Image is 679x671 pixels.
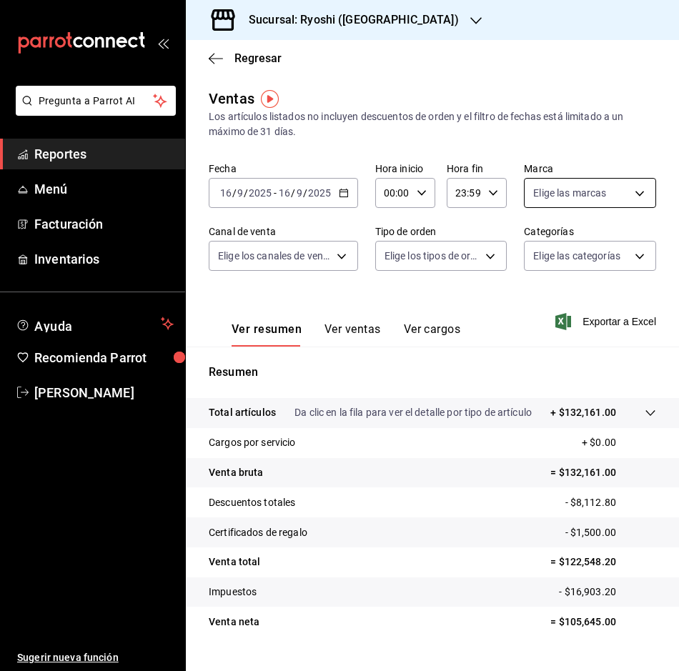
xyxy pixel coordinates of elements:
span: Inventarios [34,249,174,269]
a: Pregunta a Parrot AI [10,104,176,119]
span: Elige los canales de venta [218,249,332,263]
span: / [244,187,248,199]
span: Recomienda Parrot [34,348,174,367]
p: Venta neta [209,615,259,630]
span: - [274,187,277,199]
button: Ver resumen [232,322,302,347]
span: Elige los tipos de orden [385,249,481,263]
button: open_drawer_menu [157,37,169,49]
label: Categorías [524,227,656,237]
label: Tipo de orden [375,227,507,237]
button: Exportar a Excel [558,313,656,330]
label: Fecha [209,164,358,174]
span: Reportes [34,144,174,164]
input: -- [219,187,232,199]
span: Sugerir nueva función [17,650,174,665]
p: Cargos por servicio [209,435,296,450]
img: Tooltip marker [261,90,279,108]
p: Venta total [209,555,260,570]
input: ---- [248,187,272,199]
span: / [232,187,237,199]
p: Total artículos [209,405,276,420]
span: / [303,187,307,199]
span: Elige las marcas [533,186,606,200]
p: Da clic en la fila para ver el detalle por tipo de artículo [294,405,532,420]
p: = $122,548.20 [550,555,656,570]
span: Ayuda [34,315,155,332]
label: Hora inicio [375,164,435,174]
p: Certificados de regalo [209,525,307,540]
span: Pregunta a Parrot AI [39,94,154,109]
span: Regresar [234,51,282,65]
span: / [291,187,295,199]
p: - $1,500.00 [565,525,656,540]
button: Ver ventas [324,322,381,347]
button: Ver cargos [404,322,461,347]
div: Los artículos listados no incluyen descuentos de orden y el filtro de fechas está limitado a un m... [209,109,656,139]
p: Impuestos [209,585,257,600]
p: + $132,161.00 [550,405,616,420]
label: Canal de venta [209,227,358,237]
button: Pregunta a Parrot AI [16,86,176,116]
label: Marca [524,164,656,174]
input: -- [296,187,303,199]
span: Menú [34,179,174,199]
span: Elige las categorías [533,249,620,263]
p: + $0.00 [582,435,656,450]
div: navigation tabs [232,322,460,347]
p: = $132,161.00 [550,465,656,480]
input: -- [278,187,291,199]
p: - $8,112.80 [565,495,656,510]
span: Facturación [34,214,174,234]
label: Hora fin [447,164,507,174]
p: Venta bruta [209,465,263,480]
input: ---- [307,187,332,199]
p: = $105,645.00 [550,615,656,630]
h3: Sucursal: Ryoshi ([GEOGRAPHIC_DATA]) [237,11,459,29]
span: [PERSON_NAME] [34,383,174,402]
div: Ventas [209,88,254,109]
p: Descuentos totales [209,495,295,510]
input: -- [237,187,244,199]
button: Regresar [209,51,282,65]
p: Resumen [209,364,656,381]
p: - $16,903.20 [559,585,656,600]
